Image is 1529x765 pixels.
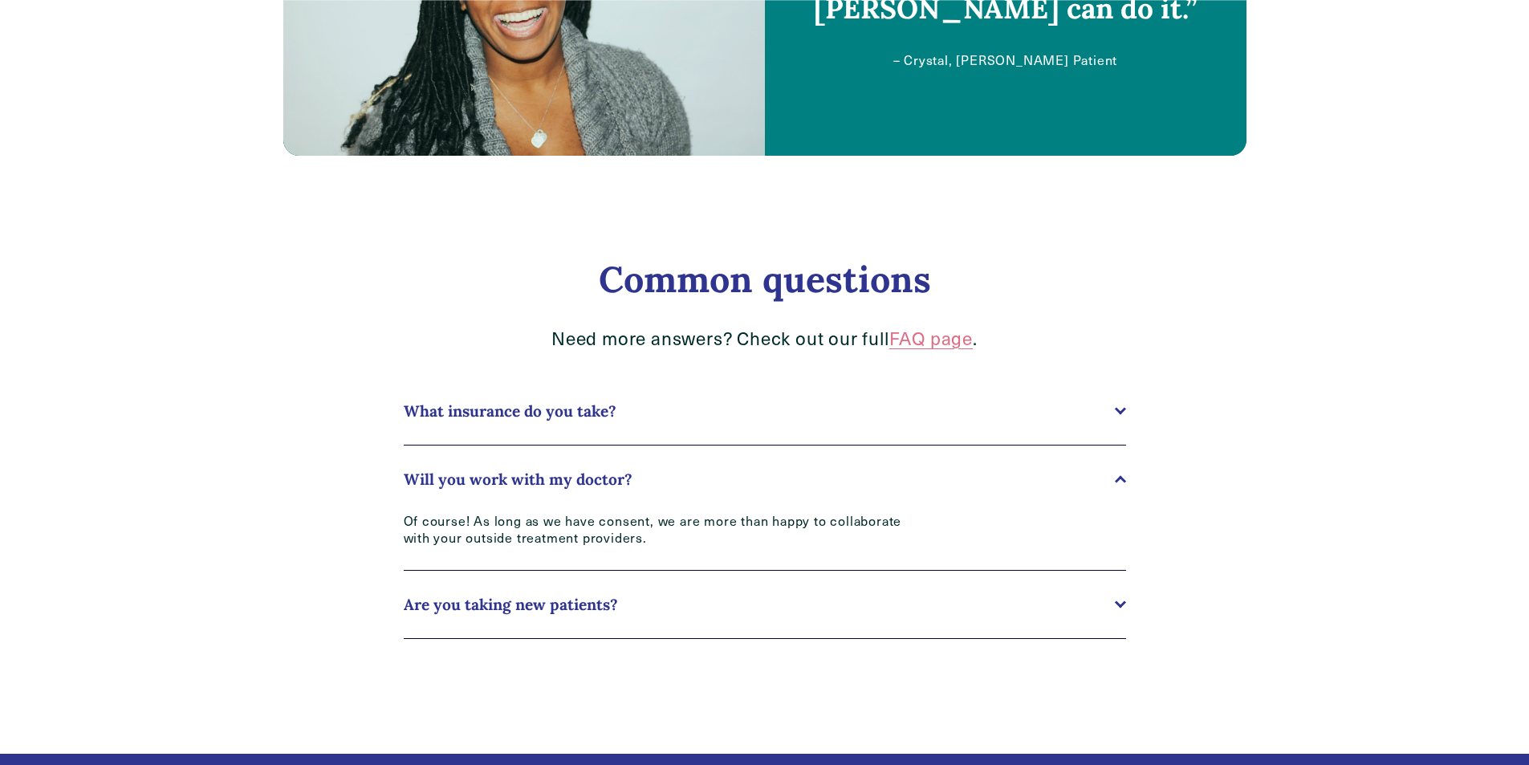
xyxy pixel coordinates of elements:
[404,595,1115,614] span: Are you taking new patients?
[404,571,1126,638] button: Are you taking new patients?
[404,470,1115,489] span: Will you work with my doctor?
[404,513,909,547] p: Of course! As long as we have consent, we are more than happy to collaborate with your outside tr...
[404,377,1126,445] button: What insurance do you take?
[404,258,1126,301] h2: Common questions
[889,326,973,350] a: FAQ page
[404,513,1126,571] div: Will you work with my doctor?
[404,446,1126,513] button: Will you work with my doctor?
[404,327,1126,350] p: Need more answers? Check out our full .
[789,52,1222,69] p: – Crystal, [PERSON_NAME] Patient
[404,401,1115,421] span: What insurance do you take?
